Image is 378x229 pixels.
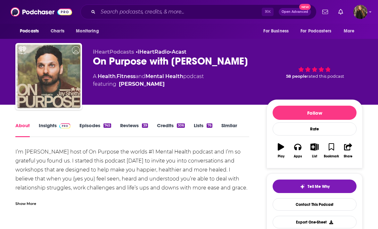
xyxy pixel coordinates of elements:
[289,139,306,162] button: Apps
[320,6,331,17] a: Show notifications dropdown
[300,27,331,36] span: For Podcasters
[259,25,297,37] button: open menu
[344,154,352,158] div: Share
[194,122,212,137] a: Lists76
[353,5,367,19] button: Show profile menu
[296,25,341,37] button: open menu
[353,5,367,19] img: User Profile
[138,49,170,55] a: iHeartRadio
[300,184,305,189] img: tell me why sparkle
[262,8,274,16] span: ⌘ K
[286,74,307,79] span: 58 people
[98,7,262,17] input: Search podcasts, credits, & more...
[93,49,134,55] span: iHeartPodcasts
[15,25,47,37] button: open menu
[136,73,145,79] span: and
[221,122,237,137] a: Similar
[39,122,70,137] a: InsightsPodchaser Pro
[51,27,64,36] span: Charts
[117,73,136,79] a: Fitness
[11,6,72,18] img: Podchaser - Follow, Share and Rate Podcasts
[306,139,323,162] button: List
[136,49,170,55] span: •
[172,49,186,55] a: Acast
[98,73,116,79] a: Health
[103,123,111,128] div: 745
[15,122,30,137] a: About
[267,49,363,89] div: 58 peoplerated this podcast
[80,4,316,19] div: Search podcasts, credits, & more...
[339,25,363,37] button: open menu
[336,6,346,17] a: Show notifications dropdown
[46,25,68,37] a: Charts
[312,154,317,158] div: List
[93,73,204,88] div: A podcast
[71,25,107,37] button: open menu
[282,10,308,13] span: Open Advanced
[273,139,289,162] button: Play
[273,216,357,228] button: Export One-Sheet
[120,122,148,137] a: Reviews39
[76,27,99,36] span: Monitoring
[308,184,330,189] span: Tell Me Why
[273,106,357,120] button: Follow
[93,80,204,88] span: featuring
[323,139,340,162] button: Bookmark
[279,8,311,16] button: Open AdvancedNew
[116,73,117,79] span: ,
[157,122,185,137] a: Credits306
[353,5,367,19] span: Logged in as anamarquis
[273,122,357,136] div: Rate
[273,180,357,193] button: tell me why sparkleTell Me Why
[299,4,311,10] span: New
[273,198,357,211] a: Contact This Podcast
[142,123,148,128] div: 39
[324,154,339,158] div: Bookmark
[207,123,212,128] div: 76
[20,27,39,36] span: Podcasts
[79,122,111,137] a: Episodes745
[119,80,165,88] a: [PERSON_NAME]
[59,123,70,128] img: Podchaser Pro
[263,27,289,36] span: For Business
[307,74,344,79] span: rated this podcast
[170,49,186,55] span: •
[294,154,302,158] div: Apps
[340,139,357,162] button: Share
[278,154,284,158] div: Play
[177,123,185,128] div: 306
[344,27,355,36] span: More
[145,73,183,79] a: Mental Health
[17,44,81,109] img: On Purpose with Jay Shetty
